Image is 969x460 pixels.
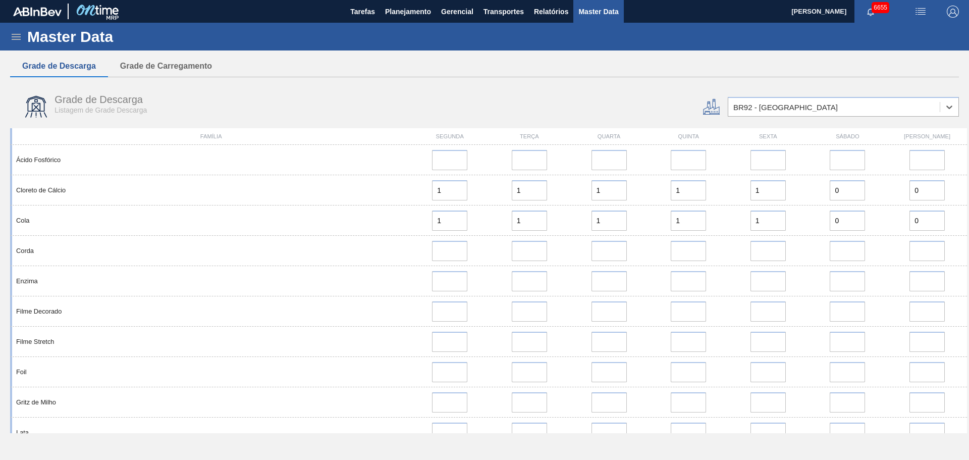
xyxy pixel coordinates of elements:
div: Ácido Fosfórico [12,156,410,164]
div: BR92 - [GEOGRAPHIC_DATA] [733,103,838,112]
div: Foil [12,368,410,376]
span: Planejamento [385,6,431,18]
button: Grade de Descarga [10,56,108,77]
span: Gerencial [441,6,473,18]
div: Gritz de Milho [12,398,410,406]
span: Transportes [483,6,524,18]
span: Relatórios [534,6,568,18]
button: Notificações [854,5,887,19]
h1: Master Data [27,31,206,42]
span: Master Data [578,6,618,18]
div: Sábado [808,133,888,139]
div: Sexta [728,133,808,139]
div: Cola [12,217,410,224]
div: Enzima [12,277,410,285]
div: Quinta [649,133,728,139]
div: Família [12,133,410,139]
div: Terça [490,133,569,139]
span: Tarefas [350,6,375,18]
span: 6655 [872,2,889,13]
div: Quarta [569,133,649,139]
img: TNhmsLtSVTkK8tSr43FrP2fwEKptu5GPRR3wAAAABJRU5ErkJggg== [13,7,62,16]
img: userActions [914,6,927,18]
button: Grade de Carregamento [108,56,224,77]
div: Lata [12,429,410,436]
span: Grade de Descarga [55,94,143,105]
div: Filme Decorado [12,308,410,315]
img: Logout [947,6,959,18]
div: Segunda [410,133,490,139]
div: Corda [12,247,410,254]
div: [PERSON_NAME] [887,133,967,139]
div: Filme Stretch [12,338,410,345]
span: Listagem de Grade Descarga [55,106,147,114]
div: Cloreto de Cálcio [12,186,410,194]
